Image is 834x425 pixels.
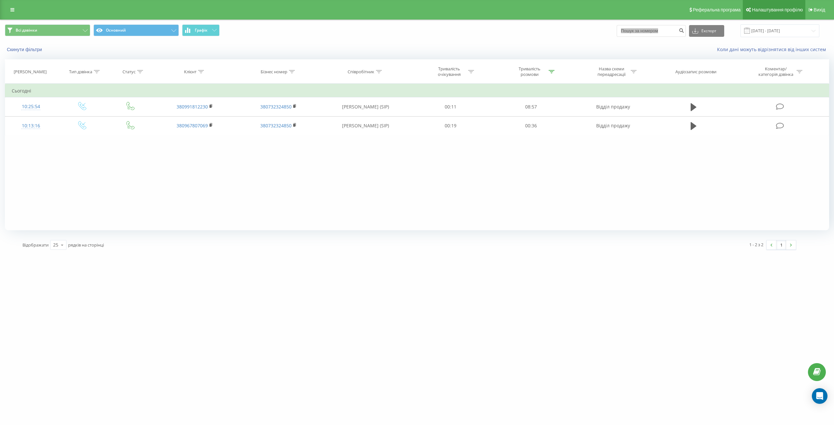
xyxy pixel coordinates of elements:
span: Відображати [22,242,49,248]
div: Бізнес номер [261,69,287,75]
span: Графік [195,28,208,33]
td: [PERSON_NAME] (SIP) [320,97,410,116]
span: рядків на сторінці [68,242,104,248]
div: Співробітник [348,69,374,75]
div: 25 [53,242,58,248]
a: 380967807069 [177,122,208,129]
td: [PERSON_NAME] (SIP) [320,116,410,135]
td: 00:19 [410,116,491,135]
a: 380991812230 [177,104,208,110]
div: Статус [122,69,136,75]
td: 00:11 [410,97,491,116]
div: 10:25:54 [12,100,50,113]
span: Вихід [814,7,825,12]
input: Пошук за номером [617,25,686,37]
span: Реферальна програма [693,7,741,12]
a: 380732324850 [260,122,292,129]
span: Всі дзвінки [16,28,37,33]
button: Основний [93,24,179,36]
button: Графік [182,24,220,36]
div: Клієнт [184,69,196,75]
div: Аудіозапис розмови [675,69,716,75]
div: [PERSON_NAME] [14,69,47,75]
div: Коментар/категорія дзвінка [757,66,795,77]
a: Коли дані можуть відрізнятися вiд інших систем [717,46,829,52]
td: 08:57 [491,97,571,116]
a: 380732324850 [260,104,292,110]
div: 1 - 2 з 2 [749,241,763,248]
td: Відділ продажу [571,116,655,135]
span: Налаштування профілю [752,7,803,12]
button: Експорт [689,25,724,37]
button: Скинути фільтри [5,47,45,52]
td: Сьогодні [5,84,829,97]
div: Тип дзвінка [69,69,92,75]
div: 10:13:16 [12,120,50,132]
div: Назва схеми переадресації [594,66,629,77]
div: Open Intercom Messenger [812,388,827,404]
a: 1 [776,240,786,249]
div: Тривалість очікування [432,66,467,77]
div: Тривалість розмови [512,66,547,77]
button: Всі дзвінки [5,24,90,36]
td: 00:36 [491,116,571,135]
td: Відділ продажу [571,97,655,116]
